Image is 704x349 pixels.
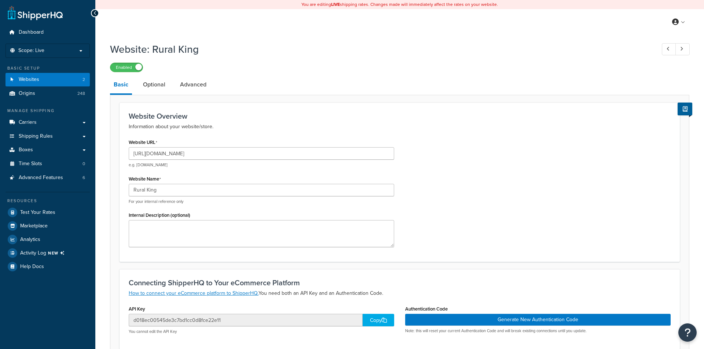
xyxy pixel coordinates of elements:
[48,250,67,256] span: NEW
[19,29,44,36] span: Dashboard
[129,199,394,204] p: For your internal reference only
[82,161,85,167] span: 0
[5,157,90,171] li: Time Slots
[19,77,39,83] span: Websites
[129,212,190,218] label: Internal Description (optional)
[678,323,697,342] button: Open Resource Center
[363,314,394,326] div: Copy
[20,248,67,258] span: Activity Log
[5,198,90,204] div: Resources
[5,157,90,171] a: Time Slots0
[5,246,90,260] li: [object Object]
[331,1,340,8] b: LIVE
[5,87,90,100] a: Origins248
[5,171,90,185] a: Advanced Features6
[20,209,55,216] span: Test Your Rates
[5,260,90,273] a: Help Docs
[5,87,90,100] li: Origins
[110,42,648,56] h1: Website: Rural King
[129,289,671,298] p: You need both an API Key and an Authentication Code.
[19,133,53,140] span: Shipping Rules
[129,162,394,168] p: e.g. [DOMAIN_NAME]
[5,26,90,39] a: Dashboard
[82,77,85,83] span: 2
[405,328,671,334] p: Note: this will reset your current Authentication Code and will break existing connections until ...
[19,90,35,97] span: Origins
[19,119,37,126] span: Carriers
[5,108,90,114] div: Manage Shipping
[129,122,671,131] p: Information about your website/store.
[110,63,143,72] label: Enabled
[5,73,90,86] li: Websites
[18,48,44,54] span: Scope: Live
[405,314,671,326] button: Generate New Authentication Code
[129,306,145,312] label: API Key
[405,306,448,312] label: Authentication Code
[5,246,90,260] a: Activity LogNEW
[5,65,90,71] div: Basic Setup
[129,289,258,297] a: How to connect your eCommerce platform to ShipperHQ.
[5,116,90,129] a: Carriers
[129,279,671,287] h3: Connecting ShipperHQ to Your eCommerce Platform
[77,90,85,97] span: 248
[5,73,90,86] a: Websites2
[20,237,40,243] span: Analytics
[5,233,90,246] a: Analytics
[662,43,676,55] a: Previous Record
[5,219,90,233] a: Marketplace
[675,43,690,55] a: Next Record
[20,264,44,270] span: Help Docs
[139,76,169,93] a: Optional
[129,140,157,145] label: Website URL
[19,147,33,153] span: Boxes
[19,175,63,181] span: Advanced Features
[110,76,132,95] a: Basic
[5,143,90,157] a: Boxes
[5,206,90,219] a: Test Your Rates
[19,161,42,167] span: Time Slots
[678,103,692,115] button: Show Help Docs
[129,112,671,120] h3: Website Overview
[129,329,394,334] p: You cannot edit the API Key
[176,76,210,93] a: Advanced
[129,176,161,182] label: Website Name
[5,130,90,143] a: Shipping Rules
[82,175,85,181] span: 6
[20,223,48,229] span: Marketplace
[5,171,90,185] li: Advanced Features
